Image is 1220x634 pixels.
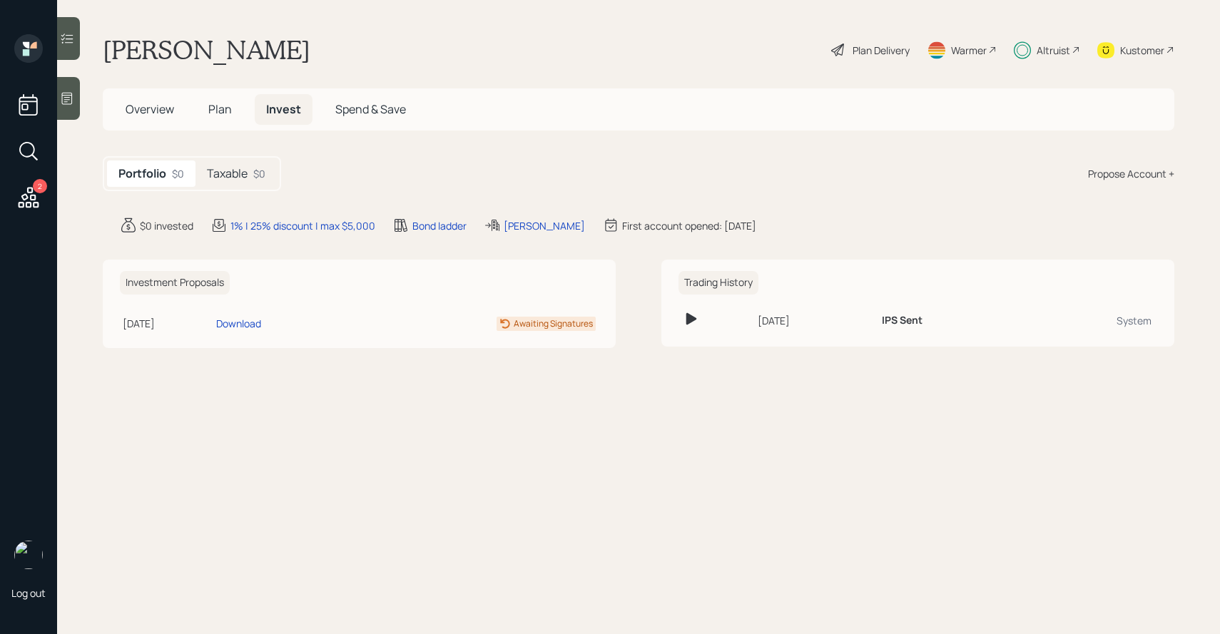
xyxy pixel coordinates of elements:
[758,313,870,328] div: [DATE]
[216,316,261,331] div: Download
[208,101,232,117] span: Plan
[853,43,910,58] div: Plan Delivery
[1037,43,1070,58] div: Altruist
[335,101,406,117] span: Spend & Save
[118,167,166,180] h5: Portfolio
[123,316,210,331] div: [DATE]
[33,179,47,193] div: 2
[230,218,375,233] div: 1% | 25% discount | max $5,000
[678,271,758,295] h6: Trading History
[504,218,585,233] div: [PERSON_NAME]
[1030,313,1152,328] div: System
[14,541,43,569] img: sami-boghos-headshot.png
[126,101,174,117] span: Overview
[140,218,193,233] div: $0 invested
[882,315,922,327] h6: IPS Sent
[1120,43,1164,58] div: Kustomer
[207,167,248,180] h5: Taxable
[11,586,46,600] div: Log out
[412,218,467,233] div: Bond ladder
[514,317,593,330] div: Awaiting Signatures
[1088,166,1174,181] div: Propose Account +
[120,271,230,295] h6: Investment Proposals
[951,43,987,58] div: Warmer
[172,166,184,181] div: $0
[253,166,265,181] div: $0
[103,34,310,66] h1: [PERSON_NAME]
[266,101,301,117] span: Invest
[622,218,756,233] div: First account opened: [DATE]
